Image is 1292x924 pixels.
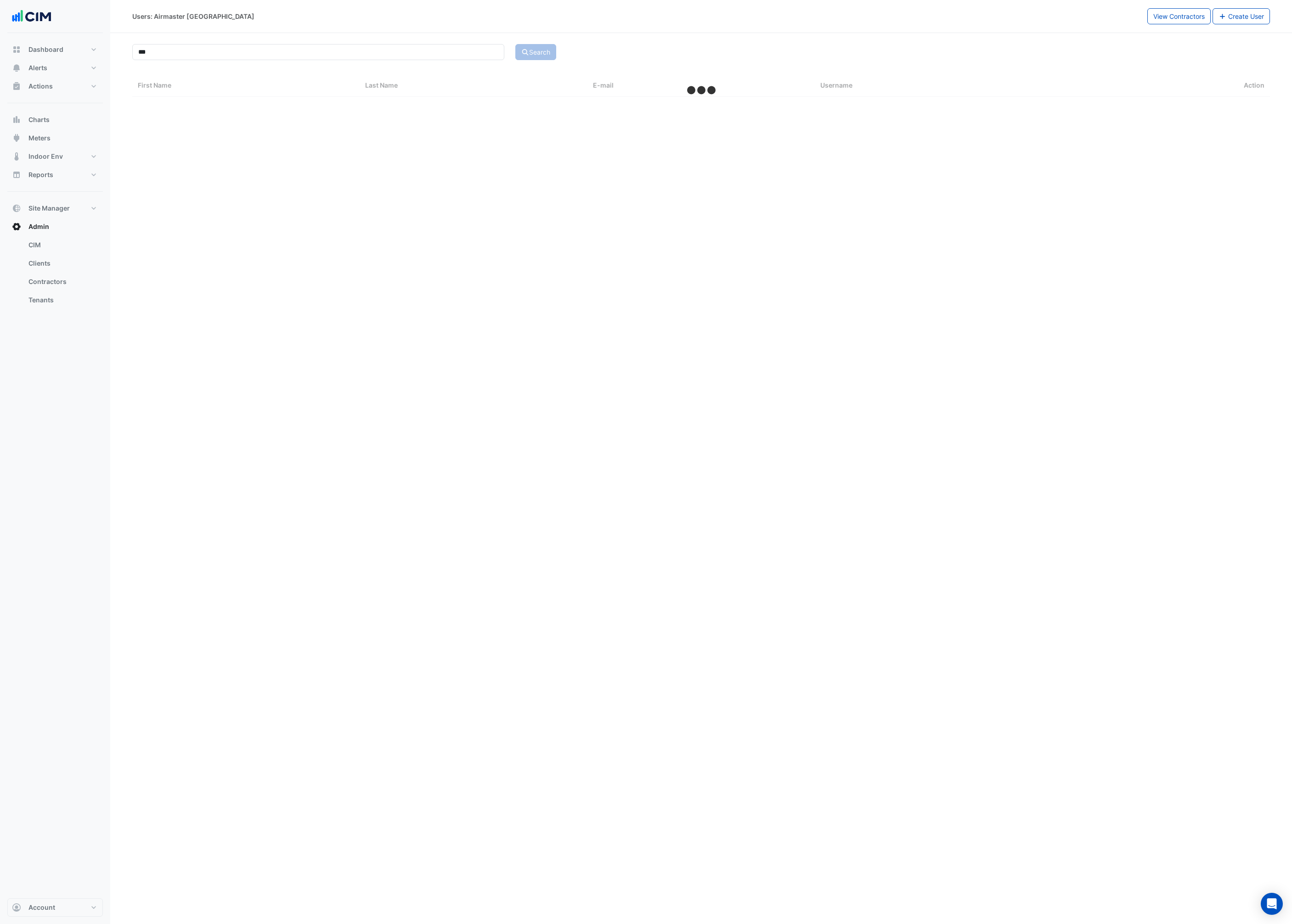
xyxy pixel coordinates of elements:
[12,134,21,143] app-icon: Meters
[7,40,103,59] button: Dashboard
[7,236,103,313] div: Admin
[12,45,21,54] app-icon: Dashboard
[12,152,21,161] app-icon: Indoor Env
[1213,8,1270,24] button: Create User
[12,63,21,72] app-icon: Alerts
[21,254,103,273] a: Clients
[21,291,103,309] a: Tenants
[12,204,21,213] app-icon: Site Manager
[7,898,103,917] button: Account
[28,134,51,143] span: Meters
[7,199,103,217] button: Site Manager
[28,82,53,91] span: Actions
[11,7,52,26] img: Company Logo
[28,152,63,161] span: Indoor Env
[28,63,47,72] span: Alerts
[1153,12,1205,20] span: View Contractors
[28,222,49,231] span: Admin
[7,217,103,236] button: Admin
[28,204,70,213] span: Site Manager
[12,170,21,179] app-icon: Reports
[7,59,103,77] button: Alerts
[132,11,254,21] div: Users: Airmaster [GEOGRAPHIC_DATA]
[7,129,103,147] button: Meters
[28,170,53,179] span: Reports
[1261,893,1283,915] div: Open Intercom Messenger
[28,115,50,124] span: Charts
[21,236,103,254] a: CIM
[28,903,55,912] span: Account
[12,222,21,231] app-icon: Admin
[21,273,103,291] a: Contractors
[7,77,103,95] button: Actions
[593,81,614,89] span: E-mail
[12,82,21,91] app-icon: Actions
[12,115,21,124] app-icon: Charts
[28,45,63,54] span: Dashboard
[365,81,398,89] span: Last Name
[1147,8,1211,24] button: View Contractors
[7,147,103,166] button: Indoor Env
[7,111,103,129] button: Charts
[7,166,103,184] button: Reports
[1228,12,1264,20] span: Create User
[1244,80,1264,91] span: Action
[820,81,852,89] span: Username
[138,81,171,89] span: First Name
